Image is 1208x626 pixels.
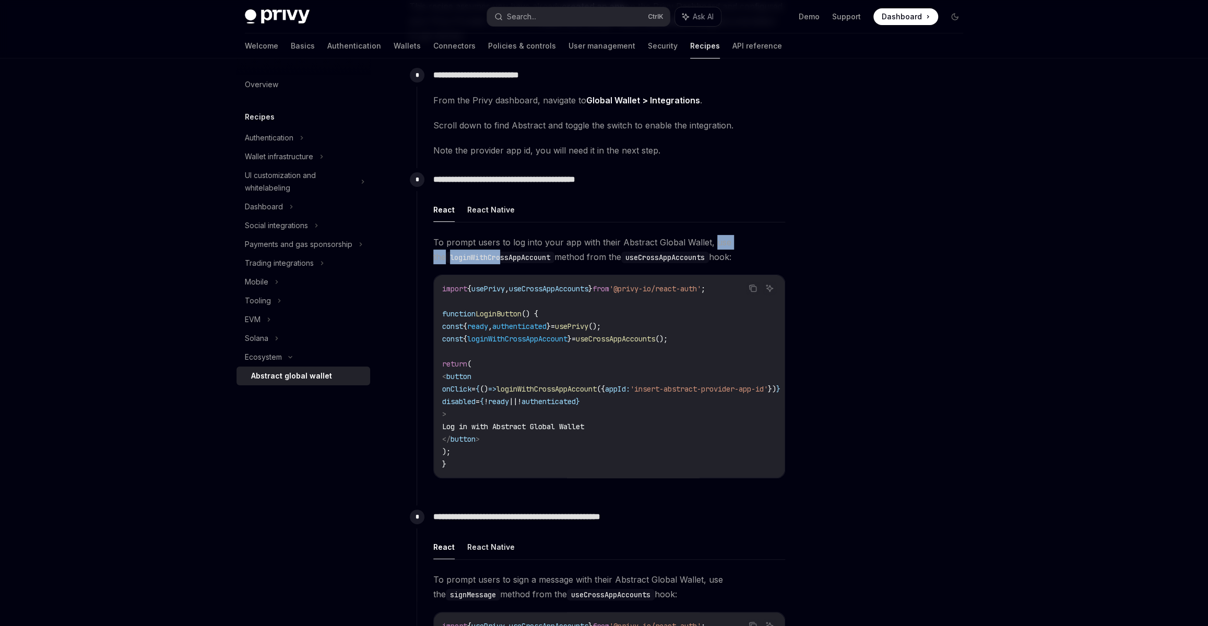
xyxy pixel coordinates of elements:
span: ! [517,397,522,406]
span: { [476,384,480,394]
span: } [567,334,572,344]
span: = [471,384,476,394]
span: || [509,397,517,406]
span: > [476,434,480,444]
span: authenticated [522,397,576,406]
div: Overview [245,78,278,91]
a: API reference [732,33,782,58]
span: } [547,322,551,331]
span: (); [655,334,668,344]
span: loginWithCrossAppAccount [467,334,567,344]
span: { [480,397,484,406]
span: return [442,359,467,369]
strong: Global Wallet > Integrations [586,95,700,105]
div: Search... [507,10,536,23]
span: button [446,372,471,381]
button: Ask AI [675,7,721,26]
a: Policies & controls [488,33,556,58]
span: const [442,334,463,344]
span: useCrossAppAccounts [509,284,588,293]
span: () { [522,309,538,318]
span: ! [484,397,488,406]
span: const [442,322,463,331]
span: To prompt users to sign a message with their Abstract Global Wallet, use the method from the hook: [433,572,785,601]
button: React Native [467,535,515,559]
span: } [588,284,593,293]
span: = [551,322,555,331]
a: Global Wallet > Integrations [586,95,700,106]
span: => [488,384,496,394]
a: Welcome [245,33,278,58]
span: usePrivy [555,322,588,331]
span: button [451,434,476,444]
img: dark logo [245,9,310,24]
span: function [442,309,476,318]
code: useCrossAppAccounts [621,252,709,263]
span: , [488,322,492,331]
code: loginWithCrossAppAccount [446,252,554,263]
span: Dashboard [882,11,922,22]
button: React Native [467,197,515,222]
button: Ask AI [763,281,776,295]
span: LoginButton [476,309,522,318]
span: usePrivy [471,284,505,293]
a: Support [832,11,861,22]
span: , [505,284,509,293]
span: > [442,409,446,419]
span: loginWithCrossAppAccount [496,384,597,394]
a: Recipes [690,33,720,58]
code: signMessage [446,589,500,600]
div: Mobile [245,276,268,288]
span: </ [442,434,451,444]
div: Social integrations [245,219,308,232]
h5: Recipes [245,111,275,123]
span: ); [442,447,451,456]
span: ready [467,322,488,331]
span: { [467,284,471,293]
span: Ask AI [693,11,714,22]
span: authenticated [492,322,547,331]
span: ; [701,284,705,293]
span: ({ [597,384,605,394]
span: import [442,284,467,293]
span: Ctrl K [648,13,664,21]
span: () [480,384,488,394]
button: React [433,535,455,559]
a: Basics [291,33,315,58]
button: Toggle dark mode [946,8,963,25]
a: Connectors [433,33,476,58]
span: useCrossAppAccounts [576,334,655,344]
span: onClick [442,384,471,394]
span: To prompt users to log into your app with their Abstract Global Wallet, use the method from the h... [433,235,785,264]
span: 'insert-abstract-provider-app-id' [630,384,768,394]
span: ( [467,359,471,369]
button: React [433,197,455,222]
span: } [442,459,446,469]
span: { [463,322,467,331]
span: }) [768,384,776,394]
span: disabled [442,397,476,406]
button: Search...CtrlK [487,7,670,26]
div: Tooling [245,294,271,307]
span: Log in with Abstract Global Wallet [442,422,584,431]
a: Wallets [394,33,421,58]
span: } [576,397,580,406]
div: UI customization and whitelabeling [245,169,354,194]
a: User management [569,33,635,58]
div: Ecosystem [245,351,282,363]
span: '@privy-io/react-auth' [609,284,701,293]
span: appId: [605,384,630,394]
span: < [442,372,446,381]
div: Wallet infrastructure [245,150,313,163]
a: Overview [236,75,370,94]
span: = [476,397,480,406]
div: Authentication [245,132,293,144]
span: = [572,334,576,344]
div: Abstract global wallet [251,370,332,382]
a: Security [648,33,678,58]
div: Trading integrations [245,257,314,269]
span: From the Privy dashboard, navigate to . [433,93,785,108]
a: Authentication [327,33,381,58]
a: Dashboard [873,8,938,25]
span: } [776,384,780,394]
